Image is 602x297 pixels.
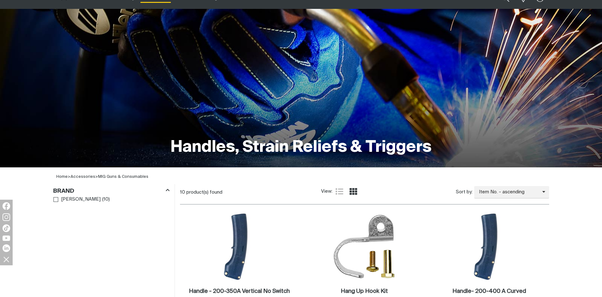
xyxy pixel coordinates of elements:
a: Handle- 200-400 A Curved [452,288,526,295]
h2: Handle - 200-350A Vertical No Switch [189,288,290,294]
a: Handle - 200-350A Vertical No Switch [189,288,290,295]
span: > [68,175,71,179]
a: List view [336,188,343,195]
h3: Brand [53,188,74,195]
h1: Handles, Strain Reliefs & Triggers [171,137,431,158]
span: > [71,175,98,179]
img: TikTok [3,224,10,232]
img: Handle- 200-400 A Curved [456,213,523,281]
img: LinkedIn [3,244,10,252]
div: 10 [180,189,321,196]
a: Accessories [71,175,95,179]
img: Instagram [3,213,10,221]
img: Hang Up Hook Kit [331,213,398,281]
span: product(s) found [186,190,222,195]
h2: Hang Up Hook Kit [341,288,388,294]
a: Home [56,175,68,179]
img: Handle - 200-350A Vertical No Switch [206,213,273,281]
h2: Handle- 200-400 A Curved [452,288,526,294]
aside: Filters [53,184,170,204]
a: [PERSON_NAME] [53,195,101,204]
span: Item No. - ascending [474,189,542,196]
span: ( 10 ) [102,196,110,203]
img: Facebook [3,202,10,210]
a: Hang Up Hook Kit [341,288,388,295]
span: View: [321,188,332,195]
img: hide socials [1,254,12,265]
img: YouTube [3,236,10,241]
div: Brand [53,186,170,195]
section: Product list controls [180,184,549,200]
span: [PERSON_NAME] [61,196,101,203]
ul: Brand [53,195,169,204]
span: Sort by: [456,189,473,196]
a: MIG Guns & Consumables [98,175,148,179]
